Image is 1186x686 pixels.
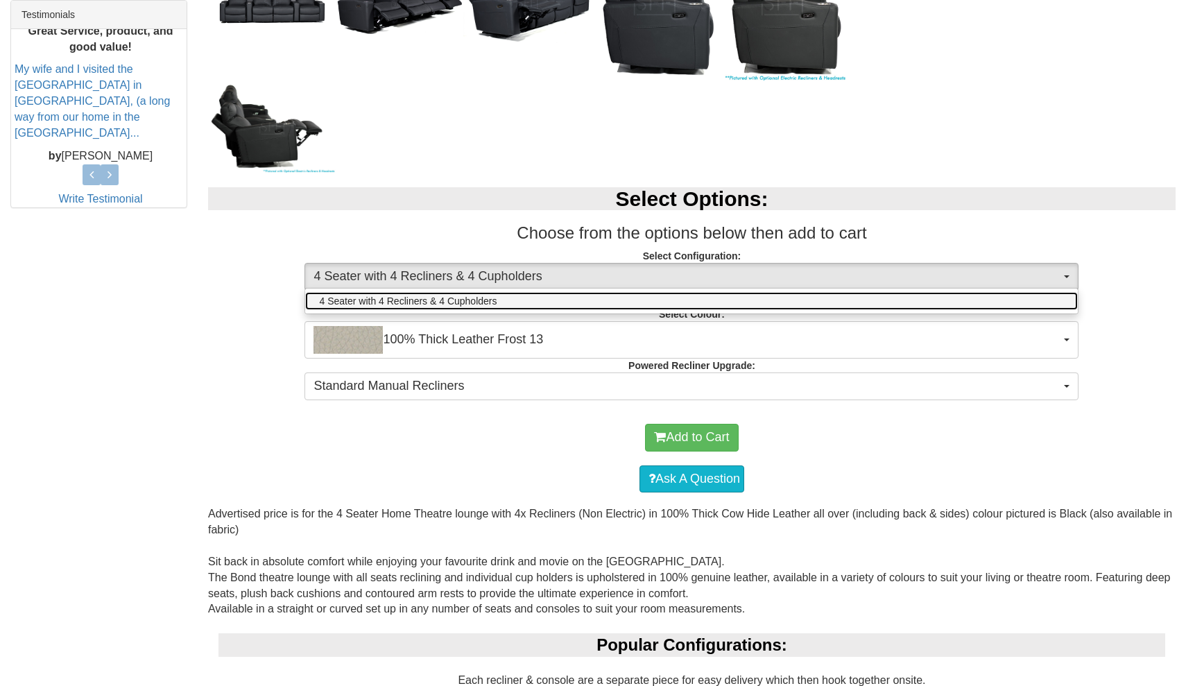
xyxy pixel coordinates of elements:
div: Popular Configurations: [218,633,1165,657]
b: Great Service, product, and good value! [28,24,173,52]
a: My wife and I visited the [GEOGRAPHIC_DATA] in [GEOGRAPHIC_DATA], (a long way from our home in th... [15,63,170,138]
strong: Powered Recliner Upgrade: [628,360,755,371]
span: 100% Thick Leather Frost 13 [313,326,1060,354]
button: 100% Thick Leather Frost 13100% Thick Leather Frost 13 [304,321,1078,359]
img: 100% Thick Leather Frost 13 [313,326,383,354]
h3: Choose from the options below then add to cart [208,224,1176,242]
span: 4 Seater with 4 Recliners & 4 Cupholders [319,294,497,308]
span: 4 Seater with 4 Recliners & 4 Cupholders [313,268,1060,286]
button: 4 Seater with 4 Recliners & 4 Cupholders [304,263,1078,291]
b: Select Options: [615,187,768,210]
span: Standard Manual Recliners [313,377,1060,395]
button: Standard Manual Recliners [304,372,1078,400]
button: Add to Cart [645,424,738,452]
p: [PERSON_NAME] [15,148,187,164]
b: by [49,149,62,161]
a: Write Testimonial [58,193,142,205]
a: Ask A Question [639,465,744,493]
div: Testimonials [11,1,187,29]
strong: Select Colour: [659,309,725,320]
strong: Select Configuration: [643,250,741,261]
